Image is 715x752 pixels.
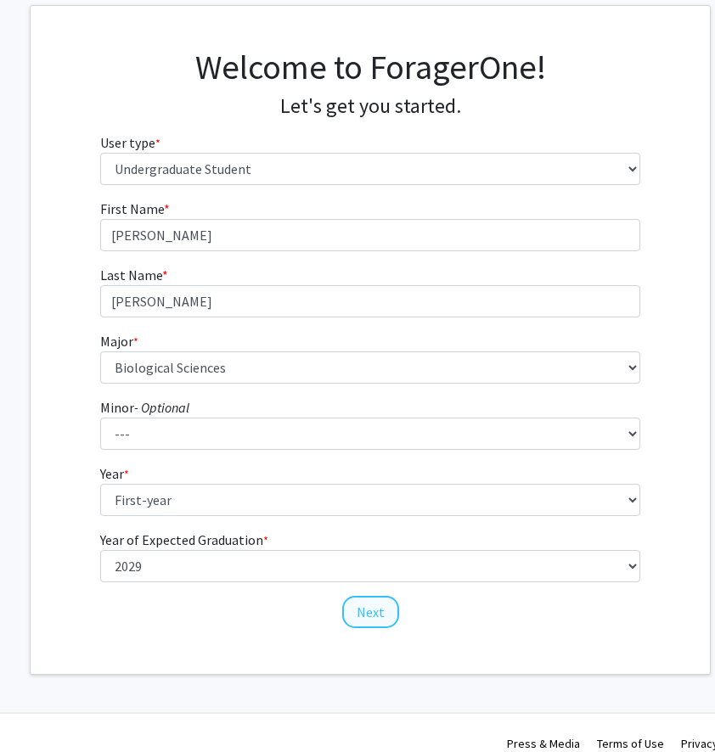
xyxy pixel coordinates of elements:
i: - Optional [134,399,189,416]
a: Terms of Use [597,736,664,751]
h1: Welcome to ForagerOne! [100,47,641,87]
span: First Name [100,200,164,217]
label: Year [100,463,129,484]
label: Year of Expected Graduation [100,530,268,550]
a: Press & Media [507,736,580,751]
h4: Let's get you started. [100,94,641,119]
button: Next [342,596,399,628]
span: Last Name [100,267,162,283]
label: User type [100,132,160,153]
label: Minor [100,397,189,418]
label: Major [100,331,138,351]
iframe: Chat [13,676,72,739]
